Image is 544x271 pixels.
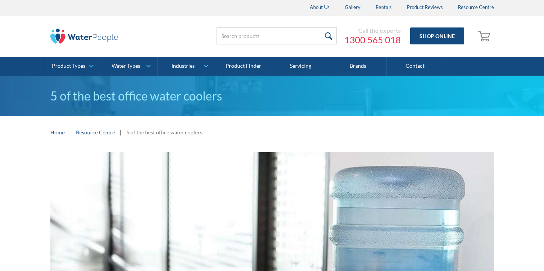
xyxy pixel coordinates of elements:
[344,34,401,46] a: 1300 565 018
[50,87,494,105] h1: 5 of the best office water coolers
[52,63,85,69] div: Product Types
[50,29,118,44] img: The Water People
[112,63,140,69] div: Water Types
[272,57,329,76] a: Servicing
[100,57,157,76] a: Water Types
[43,57,100,76] a: Product Types
[50,128,65,136] a: Home
[158,57,214,76] a: Industries
[329,57,386,76] a: Brands
[476,27,494,45] a: Open empty cart
[217,27,337,44] input: Search products
[478,30,492,42] img: shopping cart
[126,128,202,136] div: 5 of the best office water coolers
[215,57,272,76] a: Product Finder
[171,63,195,69] div: Industries
[387,57,444,76] a: Contact
[68,128,72,137] div: |
[344,27,401,34] div: Call the experts
[410,27,464,44] a: Shop Online
[76,128,115,136] a: Resource Centre
[119,128,123,137] div: |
